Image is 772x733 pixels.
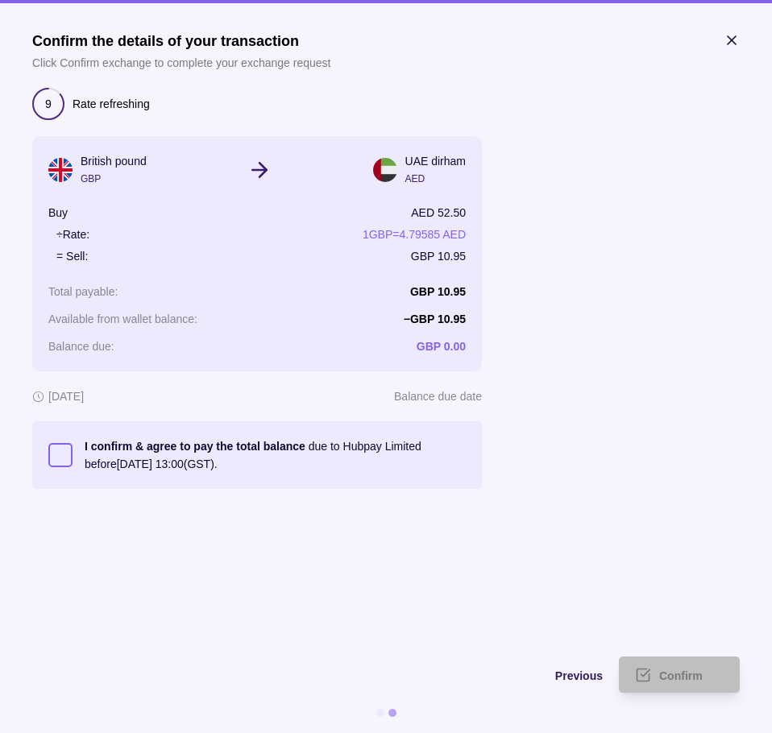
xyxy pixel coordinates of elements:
p: ÷ Rate: [56,226,89,243]
p: GBP [81,170,147,188]
p: Total payable : [48,285,118,298]
p: UAE dirham [405,152,466,170]
p: GBP 0.00 [417,340,466,353]
img: ae [373,158,397,182]
p: 9 [45,95,52,113]
p: GBP 10.95 [410,285,466,298]
img: gb [48,158,73,182]
p: 1 GBP = 4.79585 AED [363,226,466,243]
p: Available from wallet balance : [48,313,197,325]
p: AED 52.50 [411,204,466,222]
span: Previous [555,669,603,682]
p: due to Hubpay Limited before [DATE] 13:00 (GST). [85,437,466,473]
p: Balance due : [48,340,114,353]
button: Confirm [619,656,740,693]
p: British pound [81,152,147,170]
button: Previous [32,656,603,693]
h1: Confirm the details of your transaction [32,32,330,50]
p: − GBP 10.95 [404,313,466,325]
p: Click Confirm exchange to complete your exchange request [32,54,330,72]
p: I confirm & agree to pay the total balance [85,440,305,453]
p: Buy [48,204,68,222]
span: Confirm [659,669,703,682]
p: AED [405,170,466,188]
p: = Sell: [56,247,88,265]
p: GBP 10.95 [411,247,466,265]
p: Balance due date [394,387,482,405]
p: [DATE] [48,387,84,405]
p: Rate refreshing [73,95,150,113]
